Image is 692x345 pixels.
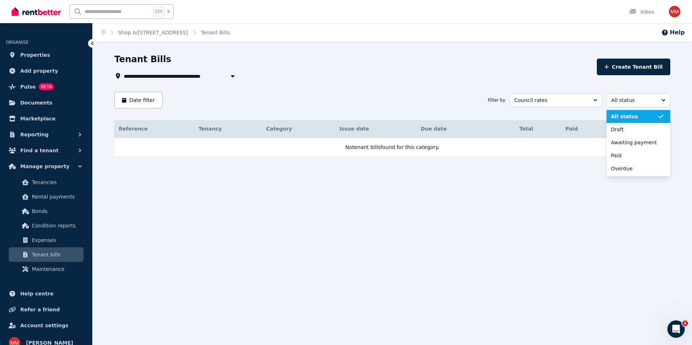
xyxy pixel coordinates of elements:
[9,175,84,189] a: Tenancies
[629,8,654,16] div: Inbox
[20,130,48,139] span: Reporting
[597,59,670,75] button: Create Tenant Bill
[6,159,86,174] button: Manage property
[6,48,86,62] a: Properties
[12,6,61,17] img: RentBetter
[32,236,81,244] span: Expenses
[6,111,86,126] a: Marketplace
[39,83,54,90] span: BETA
[20,305,60,314] span: Refer a friend
[194,120,262,138] th: Tenancy
[20,146,59,155] span: Find a tenant
[6,318,86,333] a: Account settings
[537,120,582,138] th: Paid
[114,54,171,65] h1: Tenant Bills
[9,218,84,233] a: Condition reports
[20,51,50,59] span: Properties
[20,98,52,107] span: Documents
[32,192,81,201] span: Rental payments
[119,126,148,132] span: Reference
[611,152,657,159] span: Paid
[20,321,68,330] span: Account settings
[9,233,84,247] a: Expenses
[20,114,55,123] span: Marketplace
[9,262,84,276] a: Maintenance
[611,97,655,104] span: All status
[490,120,537,138] th: Total
[607,93,670,107] button: All status
[9,189,84,204] a: Rental payments
[607,108,670,176] ul: All status
[32,265,81,273] span: Maintenance
[514,97,587,104] span: Council rates
[32,221,81,230] span: Condition reports
[611,139,657,146] span: Awaiting payment
[582,120,640,138] th: Status
[6,302,86,317] a: Refer a friend
[114,92,163,108] button: Date filter
[6,143,86,158] button: Find a tenant
[93,23,239,42] nav: Breadcrumb
[20,67,58,75] span: Add property
[6,64,86,78] a: Add property
[114,138,670,157] td: No tenant bills found for this category.
[611,165,657,172] span: Overdue
[201,30,230,35] a: Tenant Bills
[6,40,29,45] span: ORGANISE
[667,320,685,338] iframe: Intercom live chat
[611,113,657,120] span: All status
[262,120,335,138] th: Category
[6,127,86,142] button: Reporting
[6,286,86,301] a: Help centre
[6,95,86,110] a: Documents
[661,28,685,37] button: Help
[20,289,54,298] span: Help centre
[6,80,86,94] a: PulseBETA
[611,126,657,133] span: Draft
[488,97,505,103] span: Filter by
[20,82,36,91] span: Pulse
[167,9,170,14] span: k
[153,7,164,16] span: Ctrl
[335,120,417,138] th: Issue date
[9,204,84,218] a: Bonds
[682,320,688,326] span: 1
[32,250,81,259] span: Tenant bills
[510,93,602,107] button: Council rates
[9,247,84,262] a: Tenant bills
[118,30,188,35] a: Shop A/[STREET_ADDRESS]
[416,120,490,138] th: Due date
[32,178,81,187] span: Tenancies
[669,6,680,17] img: Maria Mesaric
[20,162,69,171] span: Manage property
[32,207,81,216] span: Bonds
